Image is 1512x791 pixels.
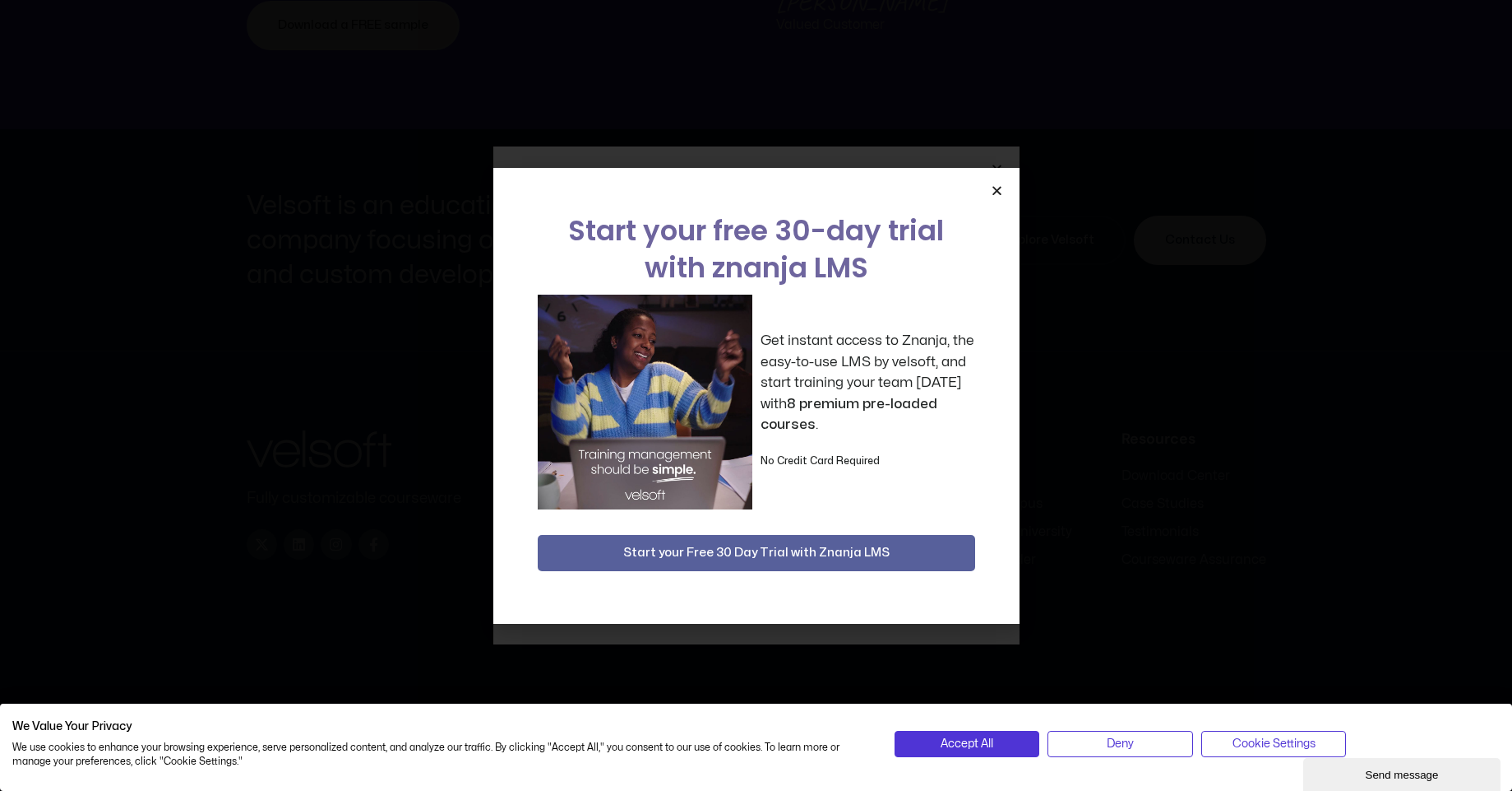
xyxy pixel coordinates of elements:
iframe: chat widget [1303,755,1504,791]
span: Accept All [941,735,993,753]
strong: 8 premium pre-loaded courses [761,397,937,432]
h2: We Value Your Privacy [12,719,870,734]
span: Start your Free 30 Day Trial with Znanja LMS [623,543,890,563]
p: We use cookies to enhance your browsing experience, serve personalized content, and analyze our t... [12,741,870,769]
img: a woman sitting at her laptop dancing [538,295,752,509]
button: Deny all cookies [1047,731,1193,757]
strong: No Credit Card Required [761,456,880,466]
button: Start your Free 30 Day Trial with Znanja LMS [538,535,975,571]
button: Accept all cookies [895,731,1040,757]
a: Close [991,184,1003,197]
p: Get instant access to Znanja, the easy-to-use LMS by velsoft, and start training your team [DATE]... [761,330,975,435]
button: Adjust cookie preferences [1201,731,1347,757]
h2: Start your free 30-day trial with znanja LMS [538,212,975,286]
span: Deny [1107,735,1134,753]
span: Cookie Settings [1232,735,1315,753]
